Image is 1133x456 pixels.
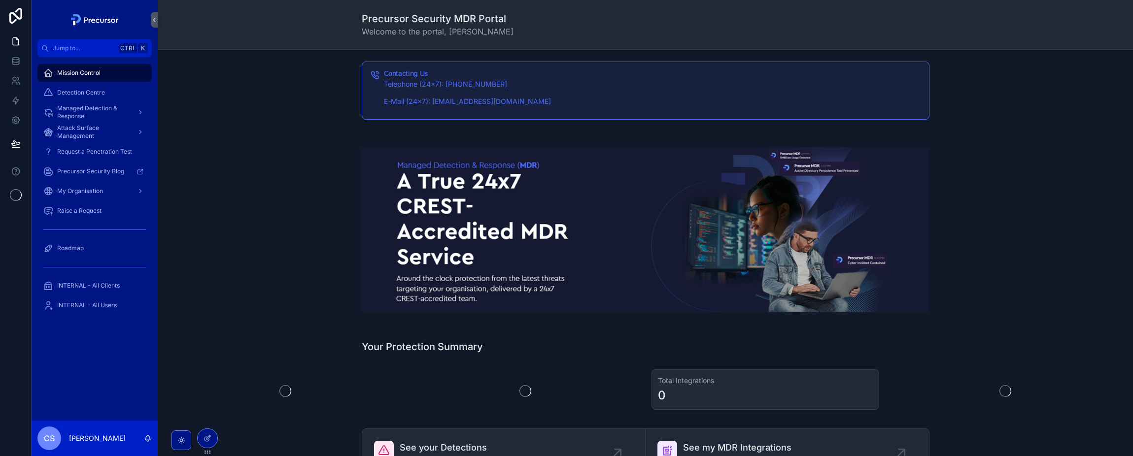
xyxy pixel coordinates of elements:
[119,43,137,53] span: Ctrl
[53,44,115,52] span: Jump to...
[68,12,122,28] img: App logo
[57,89,105,97] span: Detection Centre
[57,301,117,309] span: INTERNAL - All Users
[37,296,152,314] a: INTERNAL - All Users
[32,57,158,327] div: scrollable content
[57,282,120,290] span: INTERNAL - All Clients
[384,79,921,107] div: Telephone (24x7): 01912491612 E-Mail (24x7): soc@precursorsecurity.com
[69,433,126,443] p: [PERSON_NAME]
[37,39,152,57] button: Jump to...CtrlK
[37,239,152,257] a: Roadmap
[37,64,152,82] a: Mission Control
[37,103,152,121] a: Managed Detection & Response
[37,202,152,220] a: Raise a Request
[37,163,152,180] a: Precursor Security Blog
[57,148,132,156] span: Request a Penetration Test
[57,104,129,120] span: Managed Detection & Response
[37,277,152,294] a: INTERNAL - All Clients
[57,187,103,195] span: My Organisation
[37,123,152,141] a: Attack Surface Management
[683,441,901,455] span: See my MDR Integrations
[44,432,55,444] span: CS
[658,376,873,386] h3: Total Integrations
[57,124,129,140] span: Attack Surface Management
[362,12,514,26] h1: Precursor Security MDR Portal
[57,244,84,252] span: Roadmap
[37,84,152,101] a: Detection Centre
[384,96,921,107] p: E-Mail (24x7): [EMAIL_ADDRESS][DOMAIN_NAME]
[37,143,152,161] a: Request a Penetration Test
[384,70,921,77] h5: Contacting Us
[400,441,578,455] span: See your Detections
[362,26,514,37] span: Welcome to the portal, [PERSON_NAME]
[658,388,666,403] div: 0
[384,79,921,90] p: Telephone (24x7): [PHONE_NUMBER]
[37,182,152,200] a: My Organisation
[57,207,102,215] span: Raise a Request
[362,147,929,313] img: 17888-2024-08-22-14_25_07-Picture1.png
[57,69,101,77] span: Mission Control
[362,340,483,354] h1: Your Protection Summary
[57,167,124,175] span: Precursor Security Blog
[139,44,147,52] span: K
